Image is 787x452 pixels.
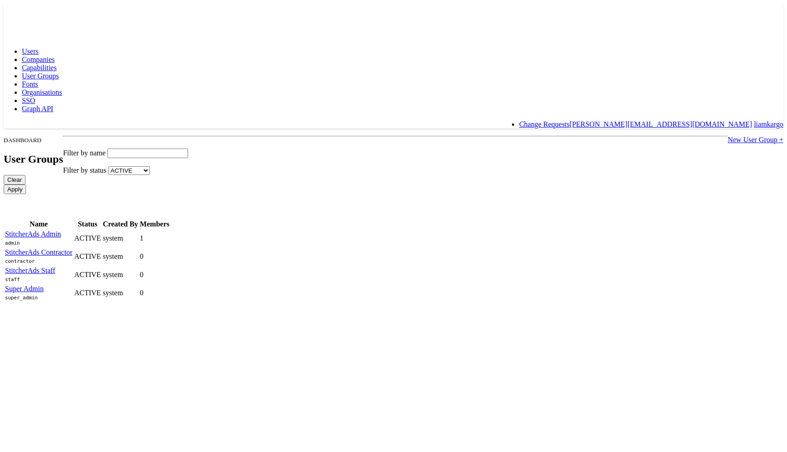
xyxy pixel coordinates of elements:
[5,267,55,274] a: StitcherAds Staff
[5,258,35,264] code: contractor
[5,295,38,301] code: super_admin
[63,149,105,157] span: Filter by name
[22,88,62,96] a: Organisations
[74,289,101,297] span: ACTIVE
[139,220,170,229] th: Members
[22,80,38,88] a: Fonts
[74,234,101,242] span: ACTIVE
[102,220,138,229] th: Created By
[5,277,20,282] code: staff
[22,105,53,113] a: Graph API
[22,64,56,72] a: Capabilities
[74,271,101,278] span: ACTIVE
[139,284,170,302] td: 0
[103,234,123,242] span: system
[5,230,61,238] a: StitcherAds Admin
[74,252,101,260] span: ACTIVE
[5,248,72,256] a: StitcherAds Contractor
[570,120,752,128] a: [PERSON_NAME][EMAIL_ADDRESS][DOMAIN_NAME]
[5,285,44,293] a: Super Admin
[103,271,123,278] span: system
[22,56,55,63] a: Companies
[519,120,570,128] a: Change Requests
[4,185,26,194] input: Apply
[22,97,35,104] a: SSO
[4,137,41,144] small: DASHBOARD
[139,230,170,247] td: 1
[754,120,783,128] a: liamkargo
[139,248,170,265] td: 0
[5,220,73,229] th: Name
[63,166,106,174] span: Filter by status
[103,289,123,297] span: system
[74,220,102,229] th: Status
[22,47,38,55] a: Users
[4,153,63,165] h2: User Groups
[728,136,783,144] a: New User Group +
[139,266,170,283] td: 0
[22,72,59,80] a: User Groups
[4,175,26,185] input: Clear
[103,252,123,260] span: system
[5,240,20,246] code: admin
